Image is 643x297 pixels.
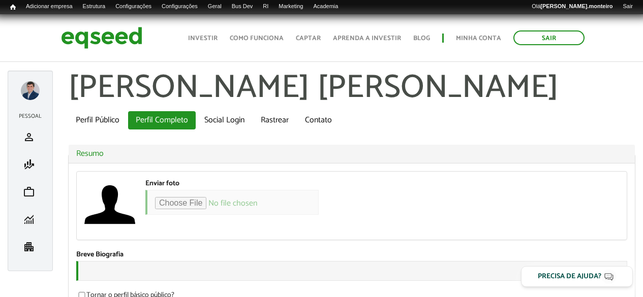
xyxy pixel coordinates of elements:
a: RI [258,3,273,11]
span: person [23,131,35,143]
a: Estrutura [78,3,111,11]
img: EqSeed [61,24,142,51]
a: Início [5,3,21,12]
span: work [23,186,35,198]
a: Configurações [157,3,203,11]
a: Configurações [110,3,157,11]
a: Adicionar empresa [21,3,78,11]
a: Expandir menu [21,81,40,100]
a: Geral [203,3,227,11]
a: Captar [296,35,321,42]
a: apartment [16,241,45,253]
a: Resumo [76,150,627,158]
a: monitoring [16,213,45,225]
a: Ver perfil do usuário. [84,179,135,230]
a: Marketing [273,3,308,11]
strong: [PERSON_NAME].monteiro [540,3,613,9]
li: Meu portfólio [13,178,47,206]
a: Contato [297,111,340,129]
span: apartment [23,241,35,253]
a: Sair [618,3,638,11]
a: Bus Dev [227,3,258,11]
a: work [16,186,45,198]
h2: Pessoal [13,113,47,119]
li: Meu perfil [13,123,47,151]
span: Início [10,4,16,11]
li: Minha empresa [13,233,47,260]
a: Olá[PERSON_NAME].monteiro [527,3,618,11]
a: person [16,131,45,143]
span: monitoring [23,213,35,225]
a: Perfil Público [68,111,127,129]
label: Enviar foto [145,180,179,187]
h1: [PERSON_NAME] [PERSON_NAME] [68,71,635,106]
a: Academia [308,3,343,11]
a: Perfil Completo [128,111,196,129]
img: Foto de CHRISTINA COACHMAN ROMBAUER FRAGOSO [84,179,135,230]
a: Como funciona [230,35,284,42]
a: finance_mode [16,158,45,171]
a: Minha conta [456,35,501,42]
a: Social Login [197,111,252,129]
li: Minha simulação [13,151,47,178]
a: Blog [413,35,430,42]
span: finance_mode [23,158,35,171]
a: Rastrear [253,111,296,129]
li: Minhas rodadas de investimento [13,206,47,233]
a: Aprenda a investir [333,35,401,42]
label: Breve Biografia [76,251,124,258]
a: Sair [513,30,585,45]
a: Investir [188,35,218,42]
